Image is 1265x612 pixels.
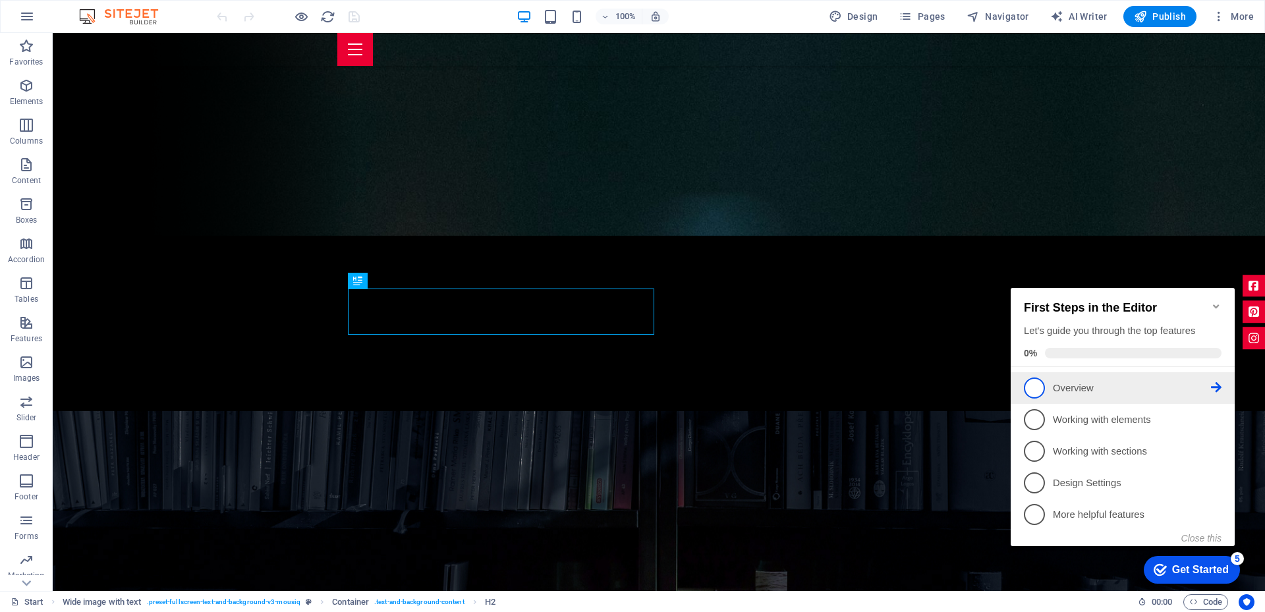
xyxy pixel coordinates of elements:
span: . text-and-background-content [374,594,464,610]
span: Navigator [967,10,1029,23]
span: Publish [1134,10,1186,23]
span: : [1161,597,1163,607]
p: Marketing [8,570,44,581]
span: Click to select. Double-click to edit [332,594,369,610]
span: AI Writer [1050,10,1108,23]
div: Get Started 5 items remaining, 0% complete [138,287,235,315]
i: Reload page [320,9,335,24]
span: 00 00 [1152,594,1172,610]
img: Editor Logo [76,9,175,24]
p: Columns [10,136,43,146]
li: Overview [5,103,229,135]
p: Accordion [8,254,45,265]
div: Get Started [167,295,223,307]
span: Design [829,10,878,23]
span: Click to select. Double-click to edit [63,594,142,610]
li: Working with sections [5,167,229,198]
button: 100% [596,9,642,24]
p: Working with sections [47,176,206,190]
p: Header [13,452,40,462]
button: AI Writer [1045,6,1113,27]
li: More helpful features [5,230,229,262]
p: Overview [47,113,206,126]
p: Slider [16,412,37,423]
button: Navigator [961,6,1034,27]
p: Footer [14,491,38,502]
span: . preset-fullscreen-text-and-background-v3-mousiq [147,594,300,610]
button: Click here to leave preview mode and continue editing [293,9,309,24]
p: Images [13,373,40,383]
span: More [1212,10,1254,23]
h6: Session time [1138,594,1173,610]
div: Let's guide you through the top features [18,55,216,69]
span: Pages [899,10,945,23]
button: Usercentrics [1239,594,1254,610]
span: Click to select. Double-click to edit [485,594,495,610]
h2: First Steps in the Editor [18,32,216,46]
span: Code [1189,594,1222,610]
p: Design Settings [47,208,206,221]
li: Working with elements [5,135,229,167]
p: More helpful features [47,239,206,253]
p: Features [11,333,42,344]
button: Close this [176,264,216,275]
nav: breadcrumb [63,594,495,610]
div: 5 [225,283,239,296]
i: This element is a customizable preset [306,598,312,605]
p: Tables [14,294,38,304]
p: Elements [10,96,43,107]
button: reload [320,9,335,24]
p: Favorites [9,57,43,67]
li: Design Settings [5,198,229,230]
i: On resize automatically adjust zoom level to fit chosen device. [650,11,661,22]
button: Publish [1123,6,1196,27]
button: Design [824,6,884,27]
div: Minimize checklist [206,32,216,43]
p: Boxes [16,215,38,225]
p: Working with elements [47,144,206,158]
p: Content [12,175,41,186]
button: Pages [893,6,950,27]
p: Forms [14,531,38,542]
span: 0% [18,79,40,90]
h6: 100% [615,9,636,24]
button: More [1207,6,1259,27]
a: Click to cancel selection. Double-click to open Pages [11,594,43,610]
div: Design (Ctrl+Alt+Y) [824,6,884,27]
button: Code [1183,594,1228,610]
